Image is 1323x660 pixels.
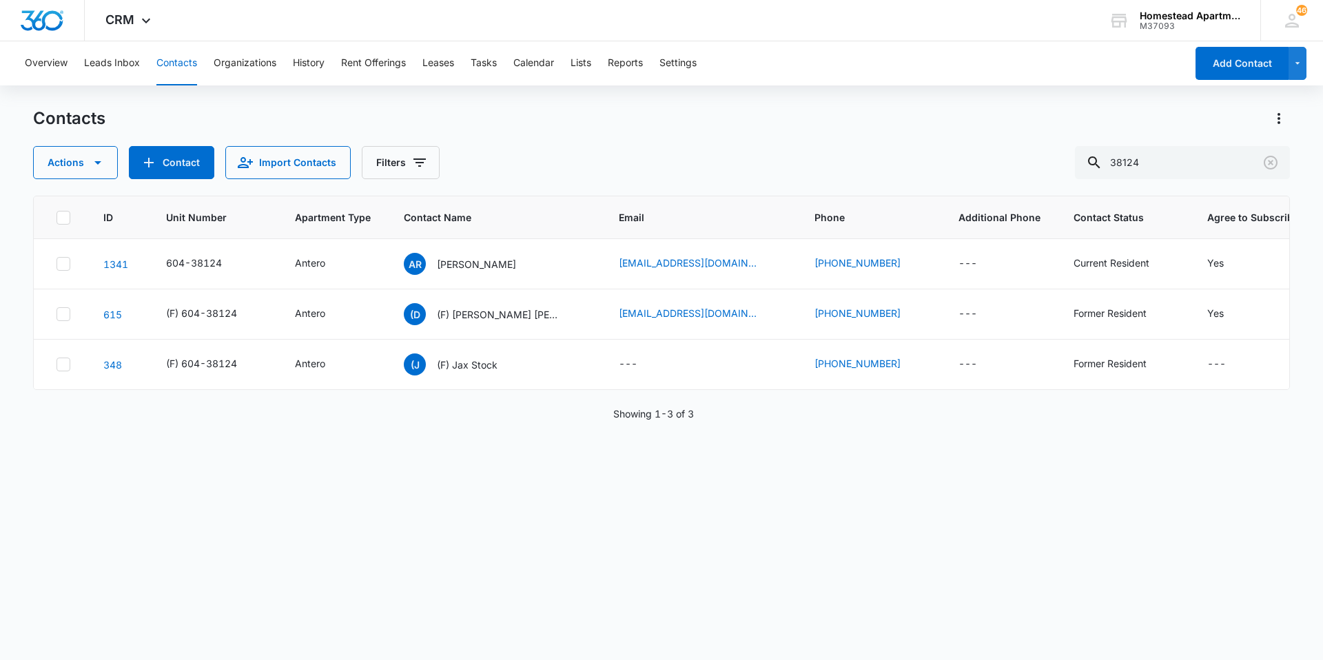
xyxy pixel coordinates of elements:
div: --- [1207,356,1226,373]
span: Phone [814,210,905,225]
div: Agree to Subscribe - - Select to Edit Field [1207,356,1251,373]
div: Apartment Type - Antero - Select to Edit Field [295,356,350,373]
p: (F) [PERSON_NAME] [PERSON_NAME] [437,307,561,322]
p: Showing 1-3 of 3 [613,406,694,421]
div: account name [1140,10,1240,21]
div: Apartment Type - Antero - Select to Edit Field [295,256,350,272]
button: Lists [571,41,591,85]
div: Former Resident [1074,306,1147,320]
div: Apartment Type - Antero - Select to Edit Field [295,306,350,322]
a: Navigate to contact details page for (F) Jax Stock [103,359,122,371]
button: History [293,41,325,85]
div: --- [958,256,977,272]
span: Unit Number [166,210,262,225]
div: Current Resident [1074,256,1149,270]
div: Email - danielmireles0087@gmail.com - Select to Edit Field [619,306,781,322]
span: ID [103,210,113,225]
div: Phone - (724) 344-7702 - Select to Edit Field [814,356,925,373]
button: Actions [1268,107,1290,130]
div: Email - - Select to Edit Field [619,356,662,373]
div: Additional Phone - - Select to Edit Field [958,306,1002,322]
button: Reports [608,41,643,85]
button: Tasks [471,41,497,85]
span: AR [404,253,426,275]
div: Antero [295,306,325,320]
button: Contacts [156,41,197,85]
div: (F) 604-38124 [166,306,237,320]
p: (F) Jax Stock [437,358,498,372]
button: Overview [25,41,68,85]
div: Contact Status - Current Resident - Select to Edit Field [1074,256,1174,272]
div: --- [958,356,977,373]
h1: Contacts [33,108,105,129]
a: [PHONE_NUMBER] [814,356,901,371]
button: Calendar [513,41,554,85]
button: Actions [33,146,118,179]
div: account id [1140,21,1240,31]
div: notifications count [1296,5,1307,16]
div: Antero [295,356,325,371]
button: Rent Offerings [341,41,406,85]
span: Additional Phone [958,210,1040,225]
button: Leads Inbox [84,41,140,85]
p: [PERSON_NAME] [437,257,516,271]
div: 604-38124 [166,256,222,270]
div: Agree to Subscribe - Yes - Select to Edit Field [1207,256,1249,272]
button: Filters [362,146,440,179]
a: [EMAIL_ADDRESS][DOMAIN_NAME] [619,306,757,320]
div: Yes [1207,256,1224,270]
div: Unit Number - 604-38124 - Select to Edit Field [166,256,247,272]
button: Organizations [214,41,276,85]
div: --- [958,306,977,322]
div: Contact Status - Former Resident - Select to Edit Field [1074,356,1171,373]
div: Additional Phone - - Select to Edit Field [958,356,1002,373]
span: (J [404,353,426,375]
a: [PHONE_NUMBER] [814,256,901,270]
div: Email - adrireyes1991@gmail.com - Select to Edit Field [619,256,781,272]
span: Agree to Subscribe [1207,210,1299,225]
div: (F) 604-38124 [166,356,237,371]
span: Apartment Type [295,210,371,225]
span: Contact Status [1074,210,1154,225]
div: Yes [1207,306,1224,320]
button: Import Contacts [225,146,351,179]
button: Add Contact [1196,47,1289,80]
button: Clear [1260,152,1282,174]
button: Add Contact [129,146,214,179]
div: Phone - (970) 342-5398 - Select to Edit Field [814,306,925,322]
span: CRM [105,12,134,27]
a: [PHONE_NUMBER] [814,306,901,320]
span: (D [404,303,426,325]
span: 46 [1296,5,1307,16]
div: Contact Name - Adriana Reyes - Select to Edit Field [404,253,541,275]
button: Leases [422,41,454,85]
a: Navigate to contact details page for Adriana Reyes [103,258,128,270]
div: Former Resident [1074,356,1147,371]
button: Settings [659,41,697,85]
a: [EMAIL_ADDRESS][DOMAIN_NAME] [619,256,757,270]
span: Contact Name [404,210,566,225]
a: Navigate to contact details page for (F) Daniel Pena Mireles [103,309,122,320]
div: Contact Name - (F) Daniel Pena Mireles - Select to Edit Field [404,303,586,325]
div: Contact Status - Former Resident - Select to Edit Field [1074,306,1171,322]
div: Contact Name - (F) Jax Stock - Select to Edit Field [404,353,522,375]
div: --- [619,356,637,373]
div: Antero [295,256,325,270]
div: Unit Number - (F) 604-38124 - Select to Edit Field [166,306,262,322]
div: Phone - (970) 965-9285 - Select to Edit Field [814,256,925,272]
div: Agree to Subscribe - Yes - Select to Edit Field [1207,306,1249,322]
span: Email [619,210,761,225]
div: Additional Phone - - Select to Edit Field [958,256,1002,272]
input: Search Contacts [1075,146,1290,179]
div: Unit Number - (F) 604-38124 - Select to Edit Field [166,356,262,373]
